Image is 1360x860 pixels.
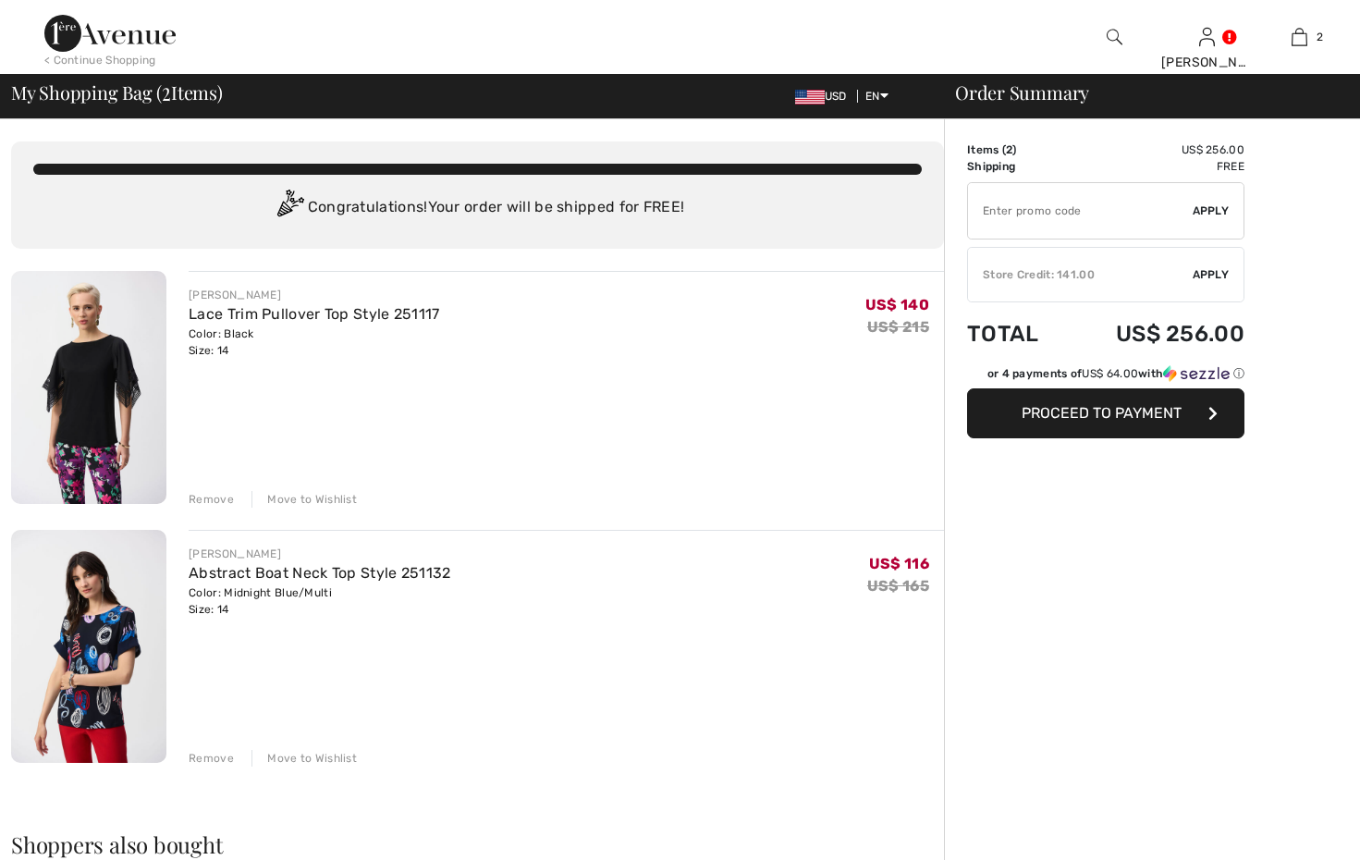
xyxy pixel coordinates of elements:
[1066,158,1244,175] td: Free
[1199,26,1215,48] img: My Info
[189,546,451,562] div: [PERSON_NAME]
[967,141,1066,158] td: Items ( )
[968,266,1193,283] div: Store Credit: 141.00
[967,388,1244,438] button: Proceed to Payment
[795,90,854,103] span: USD
[11,271,166,504] img: Lace Trim Pullover Top Style 251117
[967,302,1066,365] td: Total
[967,158,1066,175] td: Shipping
[44,15,176,52] img: 1ère Avenue
[867,318,929,336] s: US$ 215
[1317,29,1323,45] span: 2
[11,83,223,102] span: My Shopping Bag ( Items)
[1193,203,1230,219] span: Apply
[189,305,440,323] a: Lace Trim Pullover Top Style 251117
[162,79,171,103] span: 2
[1193,266,1230,283] span: Apply
[933,83,1349,102] div: Order Summary
[1107,26,1122,48] img: search the website
[795,90,825,104] img: US Dollar
[251,750,357,767] div: Move to Wishlist
[189,491,234,508] div: Remove
[967,365,1244,388] div: or 4 payments ofUS$ 64.00withSezzle Click to learn more about Sezzle
[189,326,440,359] div: Color: Black Size: 14
[869,555,929,572] span: US$ 116
[968,183,1193,239] input: Promo code
[1022,404,1182,422] span: Proceed to Payment
[987,365,1244,382] div: or 4 payments of with
[11,833,944,855] h2: Shoppers also bought
[1254,26,1344,48] a: 2
[865,90,888,103] span: EN
[189,287,440,303] div: [PERSON_NAME]
[44,52,156,68] div: < Continue Shopping
[1006,143,1012,156] span: 2
[1066,302,1244,365] td: US$ 256.00
[867,577,929,595] s: US$ 165
[33,190,922,227] div: Congratulations! Your order will be shipped for FREE!
[189,564,451,582] a: Abstract Boat Neck Top Style 251132
[11,530,166,763] img: Abstract Boat Neck Top Style 251132
[1161,53,1252,72] div: [PERSON_NAME]
[1082,367,1138,380] span: US$ 64.00
[189,750,234,767] div: Remove
[189,584,451,618] div: Color: Midnight Blue/Multi Size: 14
[251,491,357,508] div: Move to Wishlist
[271,190,308,227] img: Congratulation2.svg
[1066,141,1244,158] td: US$ 256.00
[1163,365,1230,382] img: Sezzle
[865,296,929,313] span: US$ 140
[1199,28,1215,45] a: Sign In
[1292,26,1307,48] img: My Bag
